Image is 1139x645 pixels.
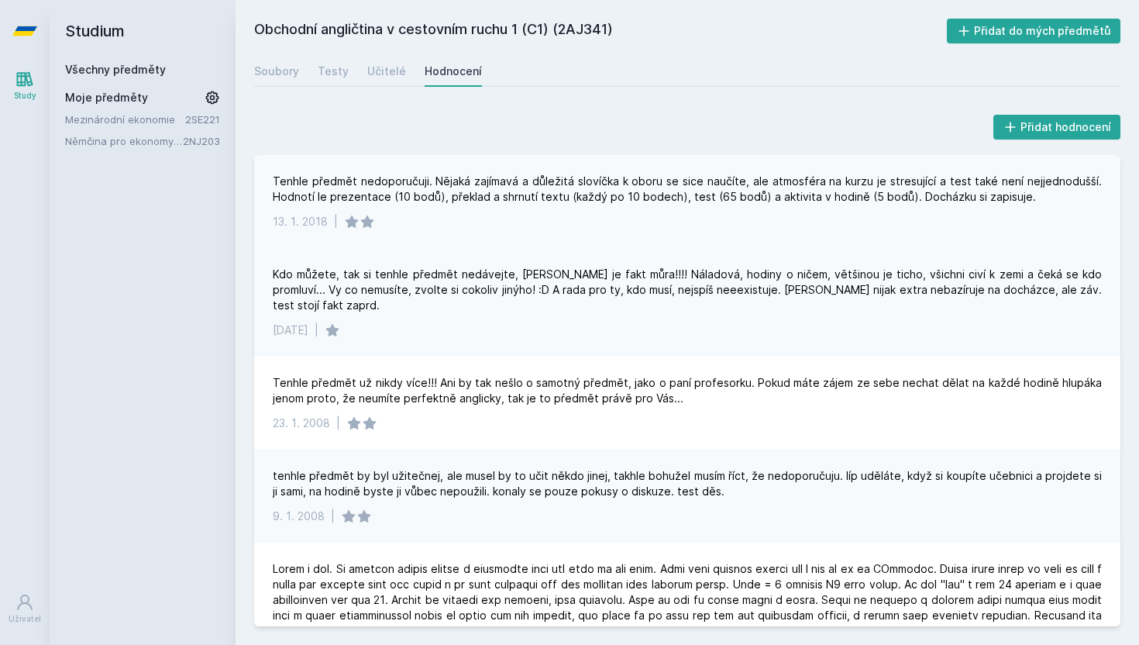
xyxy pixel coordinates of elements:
[947,19,1121,43] button: Přidat do mých předmětů
[254,19,947,43] h2: Obchodní angličtina v cestovním ruchu 1 (C1) (2AJ341)
[993,115,1121,140] button: Přidat hodnocení
[273,416,330,431] div: 23. 1. 2008
[273,267,1102,313] div: Kdo můžete, tak si tenhle předmět nedávejte, [PERSON_NAME] je fakt můra!!!! Náladová, hodiny o ni...
[315,322,318,338] div: |
[254,56,299,87] a: Soubory
[367,64,406,79] div: Učitelé
[65,63,166,76] a: Všechny předměty
[273,214,328,229] div: 13. 1. 2018
[14,90,36,102] div: Study
[65,133,183,149] a: Němčina pro ekonomy - pokročilá úroveň 3 (B1/B2)
[273,322,308,338] div: [DATE]
[273,174,1102,205] div: Tenhle předmět nedoporučuji. Nějaká zajímavá a důležitá slovíčka k oboru se sice naučíte, ale atm...
[273,468,1102,499] div: tenhle předmět by byl užitečnej, ale musel by to učit někdo jinej, takhle bohužel musím říct, že ...
[336,416,340,431] div: |
[273,509,325,524] div: 9. 1. 2008
[425,64,482,79] div: Hodnocení
[3,62,46,109] a: Study
[334,214,338,229] div: |
[318,64,349,79] div: Testy
[331,509,335,524] div: |
[65,112,185,127] a: Mezinárodní ekonomie
[185,113,220,126] a: 2SE221
[3,585,46,633] a: Uživatel
[318,56,349,87] a: Testy
[65,90,148,105] span: Moje předměty
[183,135,220,147] a: 2NJ203
[425,56,482,87] a: Hodnocení
[9,613,41,625] div: Uživatel
[367,56,406,87] a: Učitelé
[254,64,299,79] div: Soubory
[273,375,1102,406] div: Tenhle předmět už nikdy více!!! Ani by tak nešlo o samotný předmět, jako o paní profesorku. Pokud...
